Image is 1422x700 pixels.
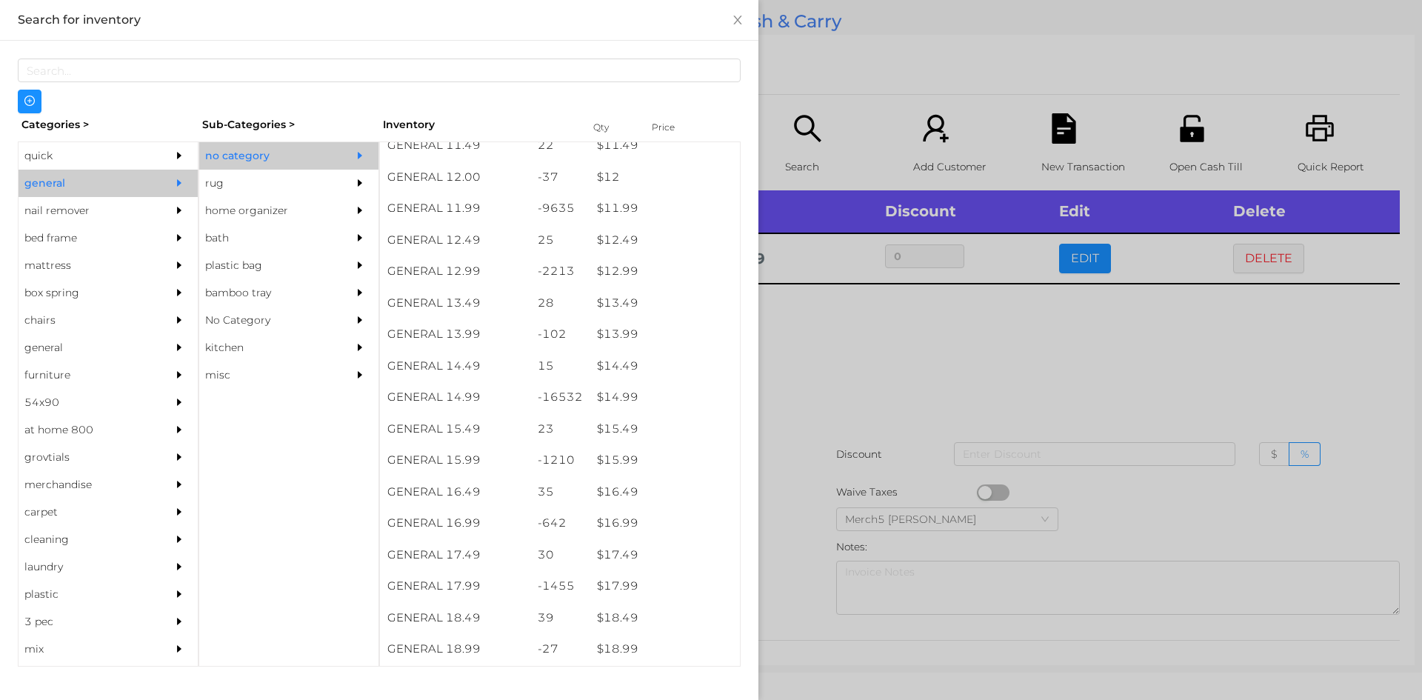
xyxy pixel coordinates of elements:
[199,197,334,224] div: home organizer
[174,178,184,188] i: icon: caret-right
[590,602,740,634] div: $ 18.49
[380,130,530,161] div: GENERAL 11.49
[590,413,740,445] div: $ 15.49
[199,334,334,361] div: kitchen
[590,350,740,382] div: $ 14.49
[174,507,184,517] i: icon: caret-right
[19,361,153,389] div: furniture
[19,334,153,361] div: general
[530,130,590,161] div: 22
[648,117,707,138] div: Price
[380,570,530,602] div: GENERAL 17.99
[19,581,153,608] div: plastic
[530,507,590,539] div: -642
[199,170,334,197] div: rug
[18,90,41,113] button: icon: plus-circle
[380,381,530,413] div: GENERAL 14.99
[19,663,153,690] div: appliances
[19,307,153,334] div: chairs
[530,381,590,413] div: -16532
[530,476,590,508] div: 35
[355,370,365,380] i: icon: caret-right
[355,150,365,161] i: icon: caret-right
[174,424,184,435] i: icon: caret-right
[530,539,590,571] div: 30
[380,413,530,445] div: GENERAL 15.49
[355,287,365,298] i: icon: caret-right
[380,507,530,539] div: GENERAL 16.99
[383,117,575,133] div: Inventory
[355,233,365,243] i: icon: caret-right
[530,224,590,256] div: 25
[380,633,530,665] div: GENERAL 18.99
[174,315,184,325] i: icon: caret-right
[590,570,740,602] div: $ 17.99
[199,361,334,389] div: misc
[355,178,365,188] i: icon: caret-right
[590,161,740,193] div: $ 12
[590,633,740,665] div: $ 18.99
[19,471,153,499] div: merchandise
[199,142,334,170] div: no category
[19,197,153,224] div: nail remover
[530,665,590,697] div: 38
[530,287,590,319] div: 28
[732,14,744,26] i: icon: close
[355,315,365,325] i: icon: caret-right
[19,252,153,279] div: mattress
[174,260,184,270] i: icon: caret-right
[380,665,530,697] div: GENERAL 19.49
[380,319,530,350] div: GENERAL 13.99
[355,205,365,216] i: icon: caret-right
[590,256,740,287] div: $ 12.99
[380,193,530,224] div: GENERAL 11.99
[590,193,740,224] div: $ 11.99
[174,644,184,654] i: icon: caret-right
[590,665,740,697] div: $ 19.49
[19,170,153,197] div: general
[19,499,153,526] div: carpet
[530,602,590,634] div: 39
[590,507,740,539] div: $ 16.99
[199,307,334,334] div: No Category
[199,224,334,252] div: bath
[530,633,590,665] div: -27
[530,193,590,224] div: -9635
[19,553,153,581] div: laundry
[174,616,184,627] i: icon: caret-right
[199,279,334,307] div: bamboo tray
[19,279,153,307] div: box spring
[199,252,334,279] div: plastic bag
[590,224,740,256] div: $ 12.49
[590,539,740,571] div: $ 17.49
[380,444,530,476] div: GENERAL 15.99
[174,342,184,353] i: icon: caret-right
[380,161,530,193] div: GENERAL 12.00
[590,381,740,413] div: $ 14.99
[19,416,153,444] div: at home 800
[380,476,530,508] div: GENERAL 16.49
[530,444,590,476] div: -1210
[590,117,634,138] div: Qty
[19,608,153,636] div: 3 pec
[174,150,184,161] i: icon: caret-right
[530,413,590,445] div: 23
[590,319,740,350] div: $ 13.99
[530,256,590,287] div: -2213
[174,479,184,490] i: icon: caret-right
[19,389,153,416] div: 54x90
[19,224,153,252] div: bed frame
[590,444,740,476] div: $ 15.99
[174,205,184,216] i: icon: caret-right
[174,534,184,544] i: icon: caret-right
[530,161,590,193] div: -37
[380,224,530,256] div: GENERAL 12.49
[18,59,741,82] input: Search...
[174,287,184,298] i: icon: caret-right
[380,602,530,634] div: GENERAL 18.49
[380,539,530,571] div: GENERAL 17.49
[18,12,741,28] div: Search for inventory
[530,570,590,602] div: -1455
[380,350,530,382] div: GENERAL 14.49
[19,142,153,170] div: quick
